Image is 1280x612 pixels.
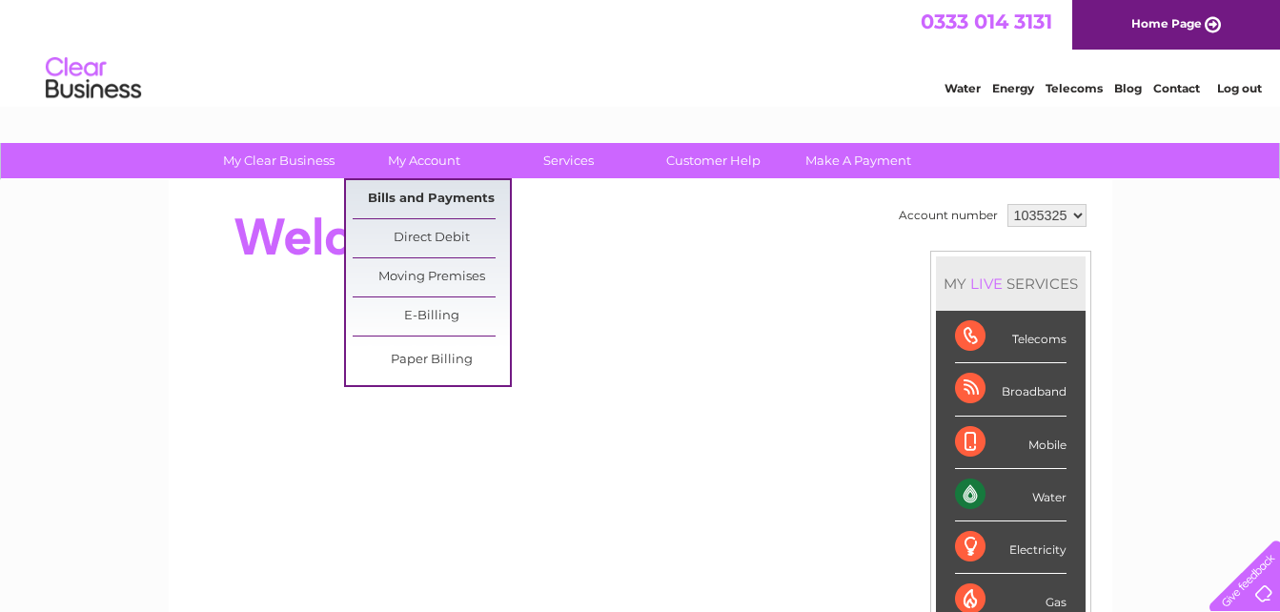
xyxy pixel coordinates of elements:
[921,10,1052,33] a: 0333 014 3131
[955,363,1067,416] div: Broadband
[1217,81,1262,95] a: Log out
[992,81,1034,95] a: Energy
[894,199,1003,232] td: Account number
[200,143,357,178] a: My Clear Business
[353,219,510,257] a: Direct Debit
[955,521,1067,574] div: Electricity
[635,143,792,178] a: Customer Help
[936,256,1086,311] div: MY SERVICES
[1046,81,1103,95] a: Telecoms
[955,469,1067,521] div: Water
[966,275,1006,293] div: LIVE
[955,417,1067,469] div: Mobile
[1153,81,1200,95] a: Contact
[353,341,510,379] a: Paper Billing
[945,81,981,95] a: Water
[345,143,502,178] a: My Account
[191,10,1091,92] div: Clear Business is a trading name of Verastar Limited (registered in [GEOGRAPHIC_DATA] No. 3667643...
[353,180,510,218] a: Bills and Payments
[1114,81,1142,95] a: Blog
[955,311,1067,363] div: Telecoms
[45,50,142,108] img: logo.png
[353,258,510,296] a: Moving Premises
[490,143,647,178] a: Services
[780,143,937,178] a: Make A Payment
[353,297,510,336] a: E-Billing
